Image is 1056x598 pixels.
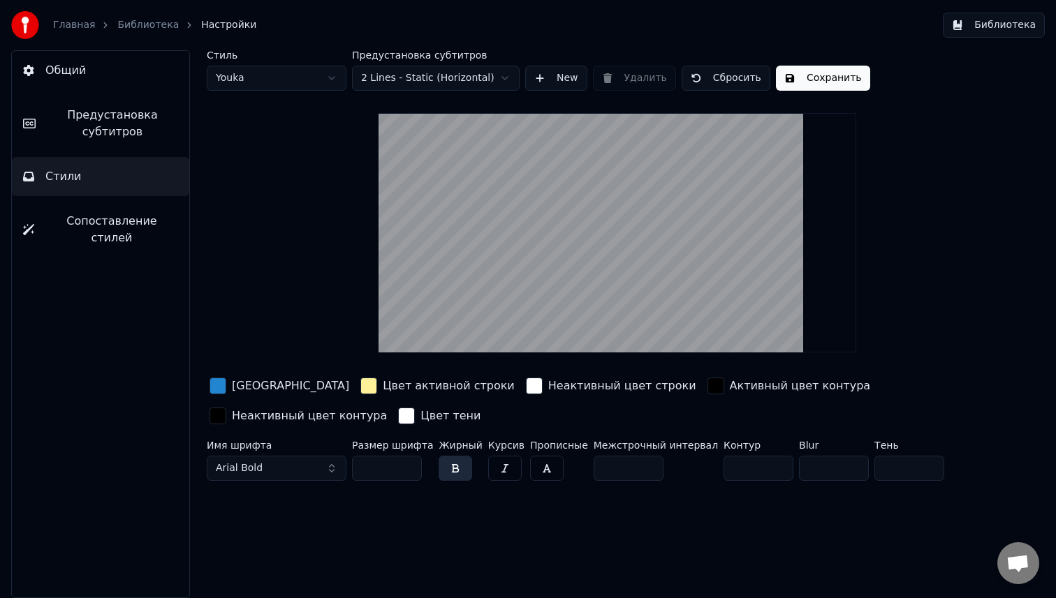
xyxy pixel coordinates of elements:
[12,202,189,257] button: Сопоставление стилей
[358,375,518,397] button: Цвет активной строки
[45,168,82,185] span: Стили
[207,375,352,397] button: [GEOGRAPHIC_DATA]
[232,408,387,424] div: Неактивный цвет контура
[439,440,482,450] label: Жирный
[12,96,189,151] button: Предустановка субтитров
[799,440,869,450] label: Blur
[47,107,178,140] span: Предустановка субтитров
[523,375,699,397] button: Неактивный цвет строки
[53,18,256,32] nav: breadcrumb
[682,66,770,91] button: Сбросить
[12,157,189,196] button: Стили
[117,18,179,32] a: Библиотека
[874,440,944,450] label: Тень
[730,378,871,394] div: Активный цвет контура
[488,440,525,450] label: Курсив
[216,461,263,475] span: Arial Bold
[525,66,587,91] button: New
[530,440,588,450] label: Прописные
[943,13,1045,38] button: Библиотека
[383,378,515,394] div: Цвет активной строки
[705,375,874,397] button: Активный цвет контура
[724,440,793,450] label: Контур
[997,542,1039,584] div: Открытый чат
[207,405,390,427] button: Неактивный цвет контура
[12,51,189,90] button: Общий
[776,66,870,91] button: Сохранить
[45,62,86,79] span: Общий
[594,440,718,450] label: Межстрочный интервал
[395,405,483,427] button: Цвет тени
[11,11,39,39] img: youka
[548,378,696,394] div: Неактивный цвет строки
[53,18,95,32] a: Главная
[352,440,433,450] label: Размер шрифта
[207,440,346,450] label: Имя шрифта
[201,18,256,32] span: Настройки
[420,408,481,424] div: Цвет тени
[45,213,178,246] span: Сопоставление стилей
[352,50,520,60] label: Предустановка субтитров
[207,50,346,60] label: Стиль
[232,378,349,394] div: [GEOGRAPHIC_DATA]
